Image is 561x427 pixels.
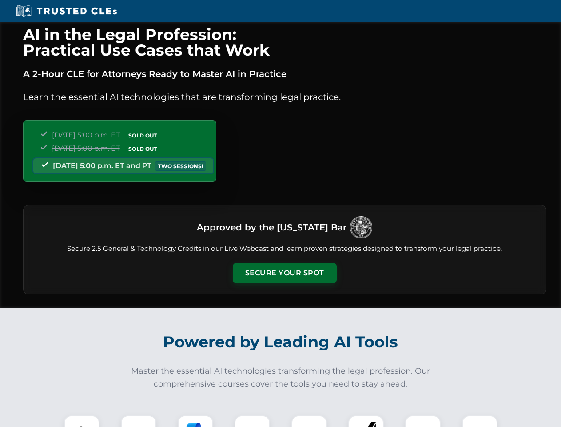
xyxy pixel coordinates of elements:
img: Trusted CLEs [13,4,119,18]
p: Secure 2.5 General & Technology Credits in our Live Webcast and learn proven strategies designed ... [34,244,535,254]
span: SOLD OUT [125,131,160,140]
span: [DATE] 5:00 p.m. ET [52,144,120,153]
span: [DATE] 5:00 p.m. ET [52,131,120,139]
h2: Powered by Leading AI Tools [35,326,527,358]
p: Master the essential AI technologies transforming the legal profession. Our comprehensive courses... [125,365,436,391]
h1: AI in the Legal Profession: Practical Use Cases that Work [23,27,546,58]
p: Learn the essential AI technologies that are transforming legal practice. [23,90,546,104]
p: A 2-Hour CLE for Attorneys Ready to Master AI in Practice [23,67,546,81]
span: SOLD OUT [125,144,160,153]
h3: Approved by the [US_STATE] Bar [197,219,346,235]
button: Secure Your Spot [233,263,337,283]
img: Logo [350,216,372,238]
